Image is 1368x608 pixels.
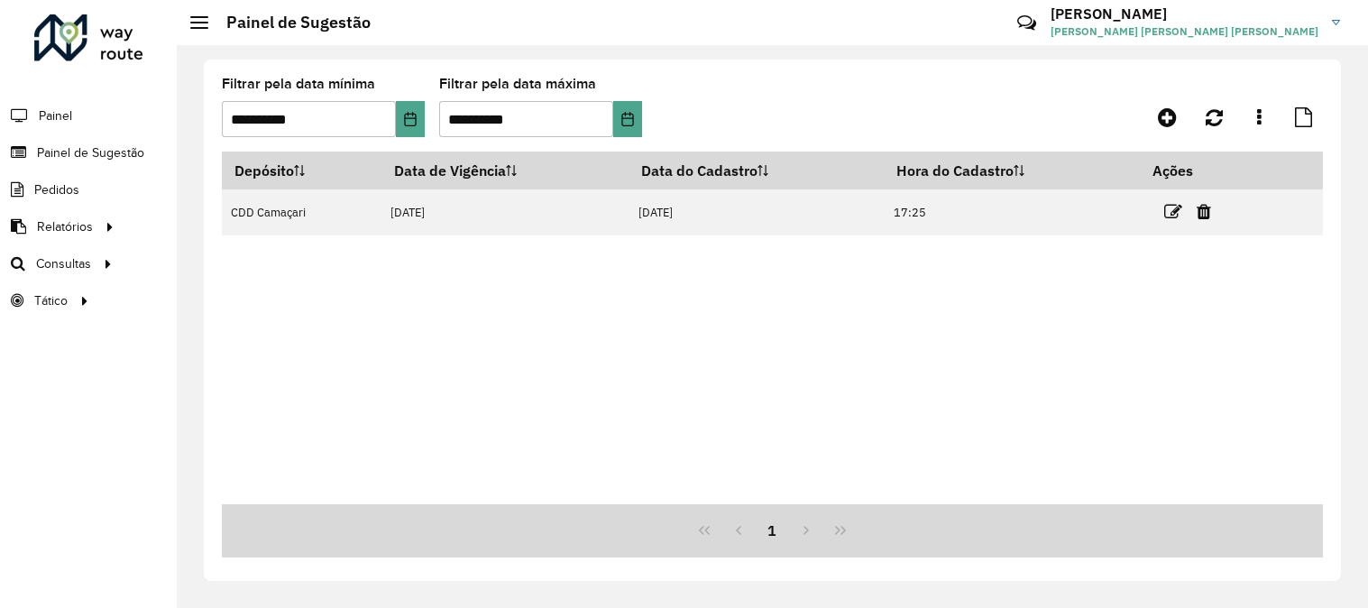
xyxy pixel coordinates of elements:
[222,189,381,235] td: CDD Camaçari
[36,254,91,273] span: Consultas
[381,152,629,189] th: Data de Vigência
[39,106,72,125] span: Painel
[222,152,381,189] th: Depósito
[884,152,1140,189] th: Hora do Cadastro
[629,152,884,189] th: Data do Cadastro
[34,180,79,199] span: Pedidos
[34,291,68,310] span: Tático
[222,73,375,95] label: Filtrar pela data mínima
[884,189,1140,235] td: 17:25
[756,513,790,548] button: 1
[439,73,596,95] label: Filtrar pela data máxima
[37,217,93,236] span: Relatórios
[1051,5,1318,23] h3: [PERSON_NAME]
[37,143,144,162] span: Painel de Sugestão
[629,189,884,235] td: [DATE]
[208,13,371,32] h2: Painel de Sugestão
[1197,199,1211,224] a: Excluir
[1141,152,1249,189] th: Ações
[1164,199,1182,224] a: Editar
[613,101,642,137] button: Choose Date
[381,189,629,235] td: [DATE]
[1051,23,1318,40] span: [PERSON_NAME] [PERSON_NAME] [PERSON_NAME]
[1007,4,1046,42] a: Contato Rápido
[396,101,425,137] button: Choose Date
